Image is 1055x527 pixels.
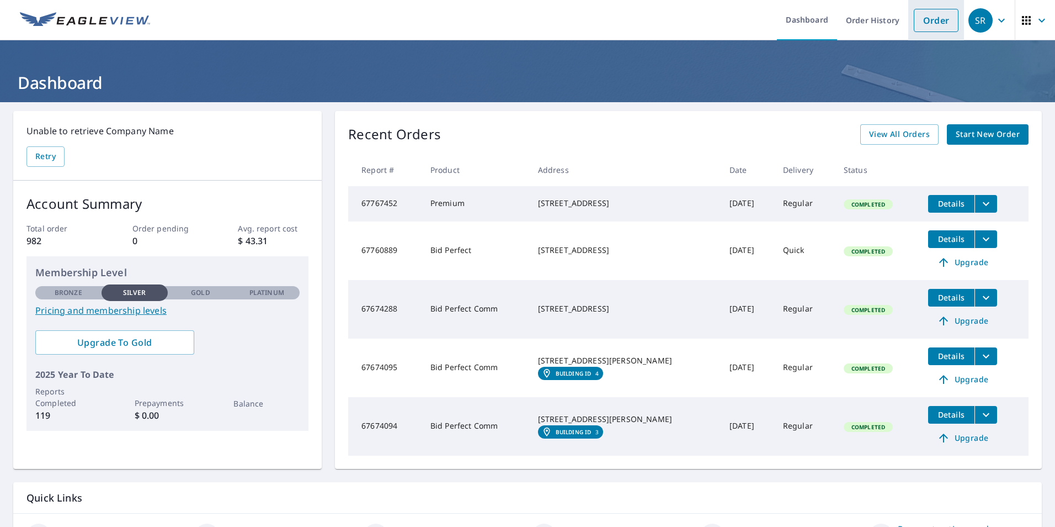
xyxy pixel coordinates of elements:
span: Details [935,198,968,209]
th: Status [835,154,919,186]
td: Bid Perfect Comm [422,339,529,397]
td: Regular [774,397,835,456]
span: Completed [845,306,892,314]
a: Pricing and membership levels [35,304,300,317]
p: Bronze [55,288,82,298]
span: Upgrade [935,431,990,445]
p: Silver [123,288,146,298]
span: Completed [845,365,892,372]
img: EV Logo [20,12,150,29]
span: Details [935,351,968,361]
button: Retry [26,146,65,167]
p: Membership Level [35,265,300,280]
a: Building ID3 [538,425,604,439]
button: filesDropdownBtn-67674094 [974,406,997,424]
button: detailsBtn-67760889 [928,230,974,248]
p: Gold [191,288,210,298]
span: Upgrade [935,373,990,386]
p: 119 [35,409,102,422]
a: Upgrade [928,429,997,447]
span: View All Orders [869,128,930,141]
button: filesDropdownBtn-67674095 [974,347,997,365]
th: Product [422,154,529,186]
td: Bid Perfect Comm [422,397,529,456]
button: detailsBtn-67674095 [928,347,974,365]
span: Upgrade [935,256,990,269]
button: detailsBtn-67767452 [928,195,974,213]
td: Premium [422,186,529,222]
a: Upgrade [928,254,997,271]
td: Regular [774,186,835,222]
span: Upgrade To Gold [44,336,185,349]
p: 982 [26,234,97,247]
p: Order pending [132,223,203,234]
td: [DATE] [721,186,774,222]
p: Quick Links [26,491,1029,505]
td: [DATE] [721,397,774,456]
td: 67760889 [348,222,422,280]
button: detailsBtn-67674288 [928,289,974,307]
a: Upgrade [928,312,997,330]
p: Prepayments [135,397,201,409]
div: [STREET_ADDRESS] [538,303,712,314]
a: Order [914,9,958,32]
span: Retry [35,150,56,164]
button: filesDropdownBtn-67674288 [974,289,997,307]
span: Details [935,409,968,420]
td: [DATE] [721,280,774,339]
p: Balance [233,398,300,409]
span: Start New Order [956,128,1020,141]
p: $ 43.31 [238,234,308,247]
span: Details [935,234,968,244]
a: Upgrade To Gold [35,330,194,355]
div: [STREET_ADDRESS][PERSON_NAME] [538,414,712,425]
th: Date [721,154,774,186]
div: SR [968,8,993,33]
a: View All Orders [860,124,939,145]
td: [DATE] [721,339,774,397]
span: Upgrade [935,314,990,328]
p: 2025 Year To Date [35,368,300,381]
td: 67674288 [348,280,422,339]
th: Address [529,154,721,186]
th: Delivery [774,154,835,186]
th: Report # [348,154,422,186]
a: Start New Order [947,124,1029,145]
td: Regular [774,280,835,339]
p: Platinum [249,288,284,298]
p: Total order [26,223,97,234]
p: $ 0.00 [135,409,201,422]
button: filesDropdownBtn-67760889 [974,230,997,248]
span: Completed [845,247,892,255]
p: Account Summary [26,194,308,214]
td: 67767452 [348,186,422,222]
a: Building ID4 [538,367,604,380]
p: Avg. report cost [238,223,308,234]
td: Regular [774,339,835,397]
td: Bid Perfect Comm [422,280,529,339]
h1: Dashboard [13,71,1042,94]
a: Upgrade [928,371,997,388]
td: 67674094 [348,397,422,456]
td: [DATE] [721,222,774,280]
span: Completed [845,201,892,208]
em: Building ID [556,370,592,377]
p: Recent Orders [348,124,441,145]
div: [STREET_ADDRESS][PERSON_NAME] [538,355,712,366]
span: Completed [845,423,892,431]
p: 0 [132,234,203,247]
p: Reports Completed [35,386,102,409]
button: detailsBtn-67674094 [928,406,974,424]
span: Details [935,292,968,303]
td: Quick [774,222,835,280]
em: Building ID [556,429,592,435]
td: Bid Perfect [422,222,529,280]
div: [STREET_ADDRESS] [538,245,712,256]
p: Unable to retrieve Company Name [26,124,308,138]
button: filesDropdownBtn-67767452 [974,195,997,213]
div: [STREET_ADDRESS] [538,198,712,209]
td: 67674095 [348,339,422,397]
